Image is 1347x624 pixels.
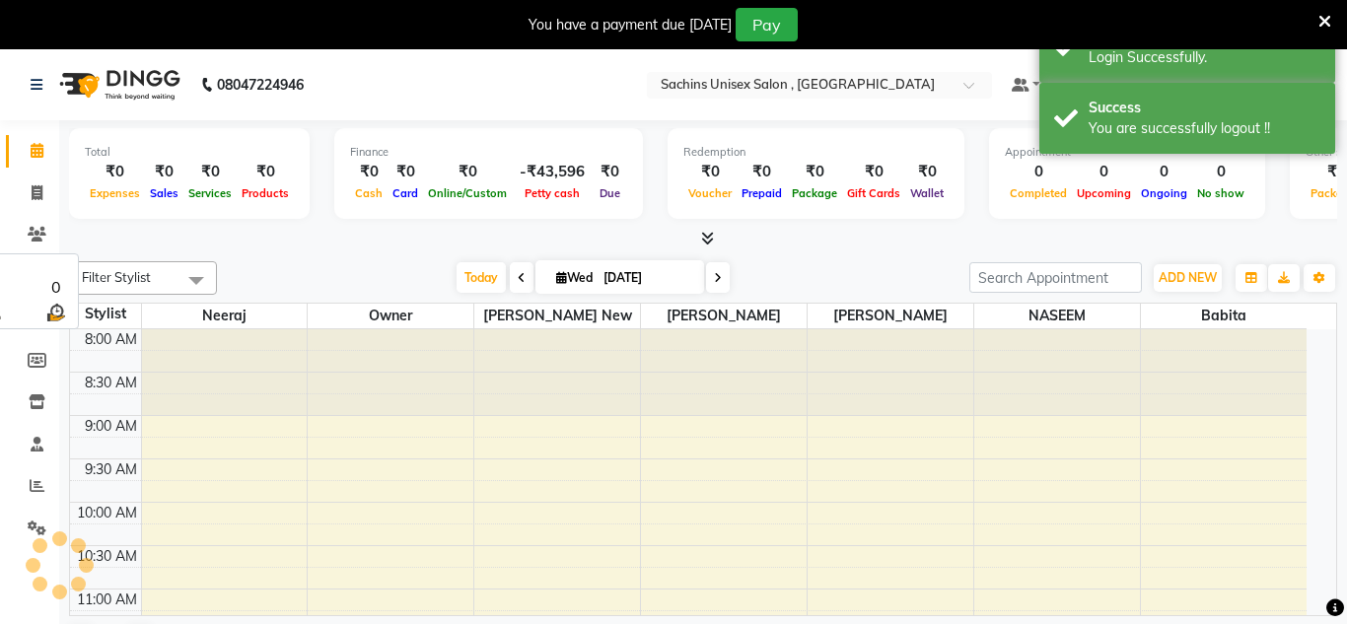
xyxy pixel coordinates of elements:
div: Finance [350,144,627,161]
div: 10:30 AM [73,546,141,567]
span: Upcoming [1072,186,1136,200]
span: [PERSON_NAME] [641,304,807,328]
div: ₹0 [423,161,512,183]
input: 2025-09-03 [598,263,696,293]
div: 9:00 AM [81,416,141,437]
div: 0 [1072,161,1136,183]
span: Sales [145,186,183,200]
div: Success [1089,98,1320,118]
b: 08047224946 [217,57,304,112]
span: Petty cash [520,186,585,200]
span: Due [595,186,625,200]
span: Online/Custom [423,186,512,200]
div: ₹0 [905,161,949,183]
div: ₹0 [593,161,627,183]
span: Owner [308,304,473,328]
div: -₹43,596 [512,161,593,183]
button: Pay [736,8,798,41]
div: ₹0 [85,161,145,183]
div: 0 [1192,161,1249,183]
div: ₹0 [683,161,737,183]
span: ADD NEW [1159,270,1217,285]
span: Wallet [905,186,949,200]
span: Gift Cards [842,186,905,200]
span: Ongoing [1136,186,1192,200]
div: Redemption [683,144,949,161]
span: Filter Stylist [82,269,151,285]
div: You are successfully logout !! [1089,118,1320,139]
div: You have a payment due [DATE] [529,15,732,35]
span: [PERSON_NAME] [808,304,973,328]
div: ₹0 [183,161,237,183]
div: 11:00 AM [73,589,141,610]
div: Login Successfully. [1089,47,1320,68]
div: ₹0 [737,161,787,183]
span: Package [787,186,842,200]
div: 0 [43,276,68,300]
span: Today [457,262,506,293]
div: 0 [1005,161,1072,183]
span: NASEEM [974,304,1140,328]
div: ₹0 [388,161,423,183]
span: Products [237,186,294,200]
span: [PERSON_NAME] new [474,304,640,328]
div: ₹0 [237,161,294,183]
span: Services [183,186,237,200]
img: logo [50,57,185,112]
div: ₹0 [145,161,183,183]
div: Stylist [70,304,141,324]
span: Completed [1005,186,1072,200]
div: 9:30 AM [81,459,141,480]
span: Neeraj [142,304,308,328]
div: Appointment [1005,144,1249,161]
button: ADD NEW [1154,264,1222,292]
span: Expenses [85,186,145,200]
div: ₹0 [787,161,842,183]
span: Card [388,186,423,200]
input: Search Appointment [969,262,1142,293]
div: 0 [1136,161,1192,183]
span: Voucher [683,186,737,200]
div: ₹0 [350,161,388,183]
div: 8:30 AM [81,373,141,393]
span: Wed [551,270,598,285]
span: Babita [1141,304,1307,328]
span: Prepaid [737,186,787,200]
div: ₹0 [842,161,905,183]
span: Cash [350,186,388,200]
div: Total [85,144,294,161]
img: wait_time.png [43,300,68,324]
div: 10:00 AM [73,503,141,523]
div: 8:00 AM [81,329,141,350]
span: No show [1192,186,1249,200]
